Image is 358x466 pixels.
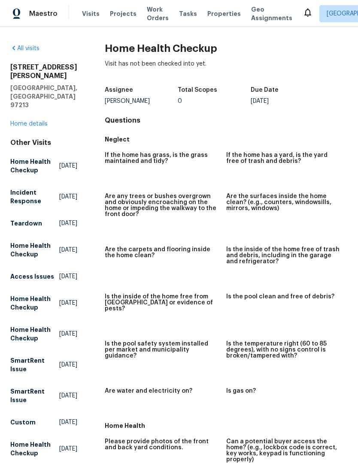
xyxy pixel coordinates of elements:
h5: Assignee [105,87,133,93]
h5: Can a potential buyer access the home? (e.g., lockbox code is correct, key works, keypad is funct... [226,439,341,463]
h5: SmartRent Issue [10,387,59,404]
h5: Home Health [105,421,348,430]
div: Visit has not been checked into yet. [105,60,348,82]
h2: [STREET_ADDRESS][PERSON_NAME] [10,63,77,80]
span: [DATE] [59,391,77,400]
span: Projects [110,9,137,18]
h5: Are water and electricity on? [105,388,192,394]
h5: Is the pool clean and free of debris? [226,294,334,300]
h5: Due Date [251,87,279,93]
div: Other Visits [10,138,77,147]
h5: Are the surfaces inside the home clean? (e.g., counters, windowsills, mirrors, windows) [226,193,341,211]
h5: Please provide photos of the front and back yard conditions. [105,439,219,451]
span: [DATE] [59,330,77,338]
h5: SmartRent Issue [10,356,59,373]
h5: Home Health Checkup [10,241,59,259]
h2: Home Health Checkup [105,44,348,53]
span: [DATE] [59,162,77,170]
a: Teardown[DATE] [10,216,77,231]
a: Access Issues[DATE] [10,269,77,284]
span: [DATE] [59,219,77,228]
a: SmartRent Issue[DATE] [10,384,77,408]
h5: [GEOGRAPHIC_DATA], [GEOGRAPHIC_DATA] 97213 [10,84,77,109]
div: [DATE] [251,98,324,104]
h5: Home Health Checkup [10,157,59,174]
span: [DATE] [59,418,77,427]
h4: Questions [105,116,348,125]
div: [PERSON_NAME] [105,98,178,104]
span: Properties [207,9,241,18]
a: Home Health Checkup[DATE] [10,238,77,262]
span: [DATE] [59,246,77,254]
div: 0 [178,98,251,104]
h5: Are any trees or bushes overgrown and obviously encroaching on the home or impeding the walkway t... [105,193,219,217]
h5: If the home has grass, is the grass maintained and tidy? [105,152,219,164]
h5: Incident Response [10,188,59,205]
h5: If the home has a yard, is the yard free of trash and debris? [226,152,341,164]
a: All visits [10,45,39,51]
span: Tasks [179,11,197,17]
span: Maestro [29,9,58,18]
a: Home Health Checkup[DATE] [10,437,77,461]
a: Home Health Checkup[DATE] [10,154,77,178]
span: [DATE] [59,445,77,453]
h5: Teardown [10,219,42,228]
h5: Custom [10,418,36,427]
span: [DATE] [59,272,77,281]
h5: Access Issues [10,272,54,281]
span: Geo Assignments [251,5,292,22]
span: [DATE] [59,299,77,307]
a: Home details [10,121,48,127]
span: Visits [82,9,100,18]
span: [DATE] [59,361,77,369]
a: Home Health Checkup[DATE] [10,291,77,315]
h5: Is gas on? [226,388,256,394]
h5: Home Health Checkup [10,325,59,343]
h5: Is the pool safety system installed per market and municipality guidance? [105,341,219,359]
h5: Is the inside of the home free of trash and debris, including in the garage and refrigerator? [226,247,341,265]
h5: Home Health Checkup [10,295,59,312]
a: Incident Response[DATE] [10,185,77,209]
h5: Is the inside of the home free from [GEOGRAPHIC_DATA] or evidence of pests? [105,294,219,312]
span: Work Orders [147,5,169,22]
h5: Neglect [105,135,348,144]
span: [DATE] [59,192,77,201]
a: SmartRent Issue[DATE] [10,353,77,377]
h5: Are the carpets and flooring inside the home clean? [105,247,219,259]
h5: Total Scopes [178,87,217,93]
h5: Is the temperature right (60 to 85 degrees), with no signs control is broken/tampered with? [226,341,341,359]
h5: Home Health Checkup [10,440,59,457]
a: Home Health Checkup[DATE] [10,322,77,346]
a: Custom[DATE] [10,415,77,430]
